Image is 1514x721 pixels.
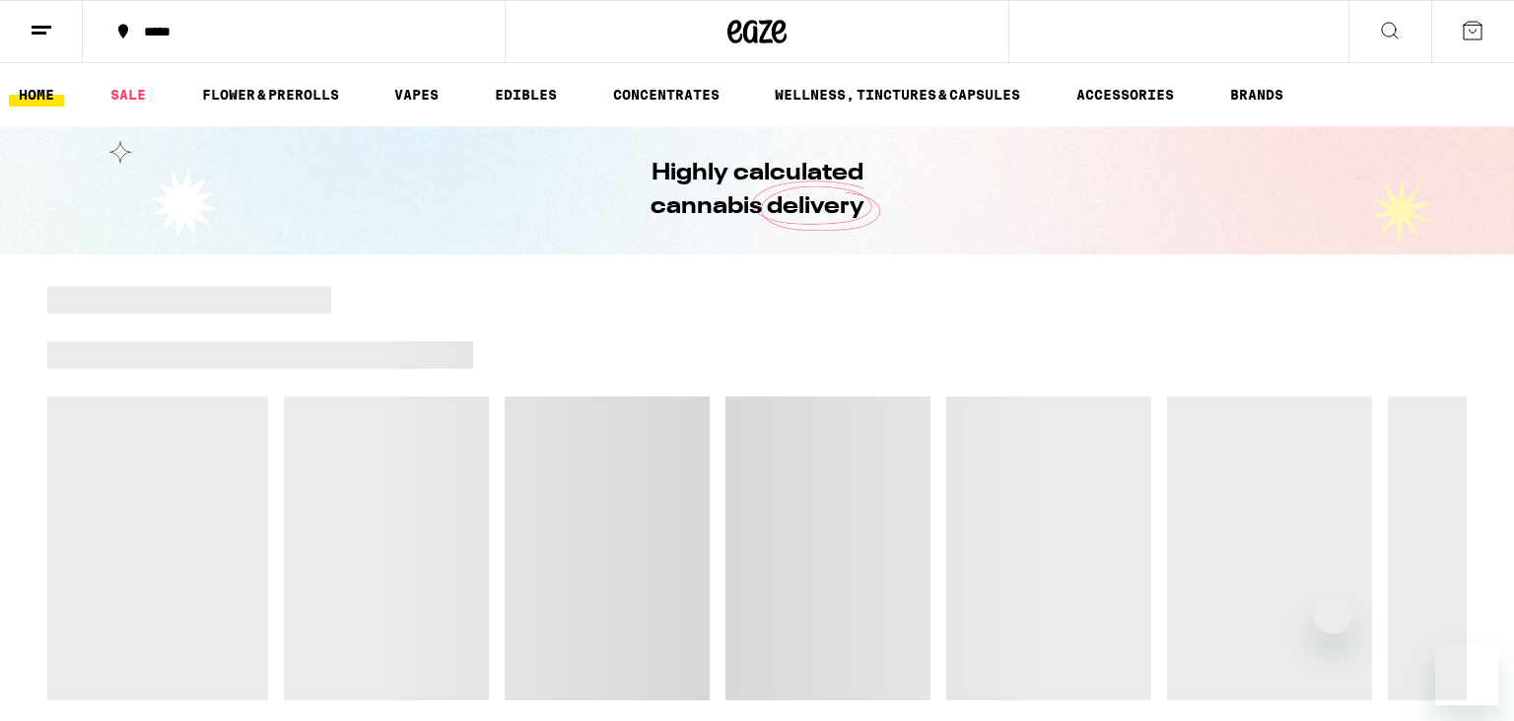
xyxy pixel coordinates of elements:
[101,83,156,107] a: SALE
[9,83,64,107] a: HOME
[1435,642,1498,705] iframe: Button to launch messaging window
[603,83,729,107] a: CONCENTRATES
[765,83,1030,107] a: WELLNESS, TINCTURES & CAPSULES
[1313,595,1352,634] iframe: Close message
[485,83,567,107] a: EDIBLES
[192,83,349,107] a: FLOWER & PREROLLS
[594,157,920,224] h1: Highly calculated cannabis delivery
[1220,83,1293,107] a: BRANDS
[384,83,448,107] a: VAPES
[1067,83,1184,107] a: ACCESSORIES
